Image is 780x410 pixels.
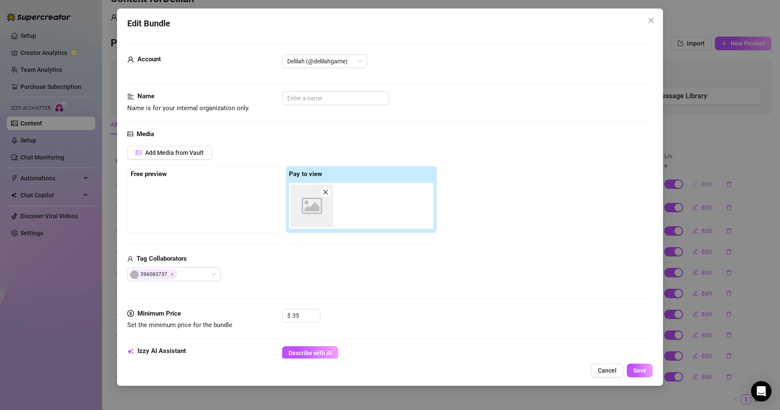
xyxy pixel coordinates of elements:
[127,129,133,140] span: picture
[644,14,658,27] button: Close
[137,130,154,138] strong: Media
[648,17,654,24] span: close
[137,92,154,100] strong: Name
[137,55,161,63] strong: Account
[127,309,134,319] span: dollar
[598,367,617,374] span: Cancel
[127,254,133,264] span: user
[282,346,338,360] button: Describe with AI
[127,321,232,329] span: Set the minimum price for the bundle
[287,55,362,68] span: Delilah (@delilahgame)
[131,170,167,178] strong: Free preview
[627,364,653,377] button: Save
[170,272,174,276] span: Close
[633,367,646,374] span: Save
[289,350,332,356] span: Describe with AI
[127,54,134,65] span: user
[127,146,212,159] button: Add Media from Vault
[137,255,187,262] strong: Tag Collaborators
[591,364,623,377] button: Cancel
[129,269,177,279] span: 396083737
[145,149,204,156] span: Add Media from Vault
[137,310,181,317] strong: Minimum Price
[644,17,658,24] span: Close
[136,150,142,156] span: picture
[282,91,389,105] input: Enter a name
[127,17,170,30] span: Edit Bundle
[127,104,250,112] span: Name is for your internal organization only.
[137,347,186,355] strong: Izzy AI Assistant
[323,189,329,195] span: close
[289,170,322,178] strong: Pay to view
[127,91,134,102] span: align-left
[751,381,771,401] div: Open Intercom Messenger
